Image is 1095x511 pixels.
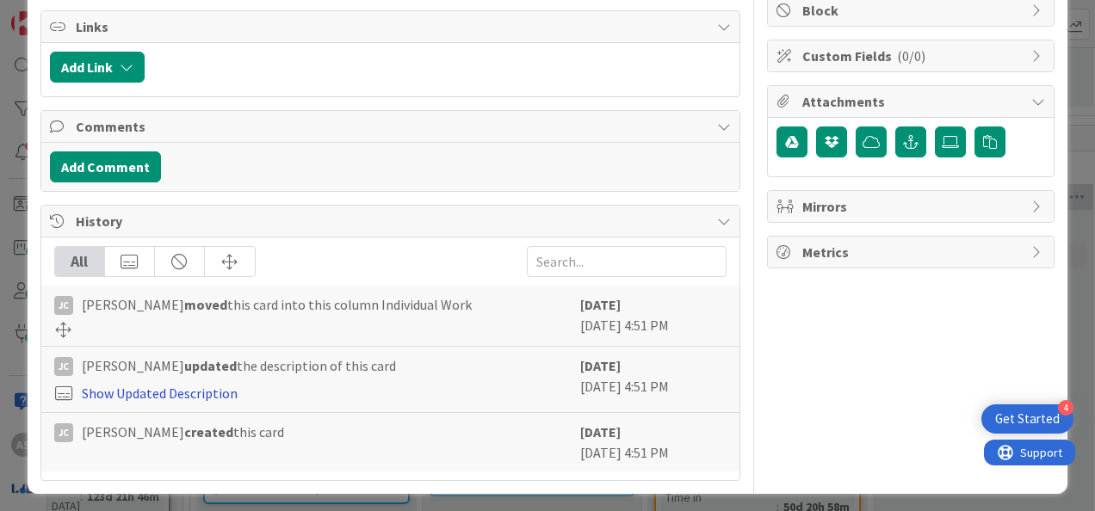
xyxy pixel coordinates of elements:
[55,247,105,276] div: All
[802,242,1023,262] span: Metrics
[580,355,727,403] div: [DATE] 4:51 PM
[802,91,1023,112] span: Attachments
[82,294,472,315] span: [PERSON_NAME] this card into this column Individual Work
[184,357,237,374] b: updated
[580,357,621,374] b: [DATE]
[527,246,727,277] input: Search...
[76,16,708,37] span: Links
[76,211,708,231] span: History
[76,116,708,137] span: Comments
[580,296,621,313] b: [DATE]
[54,357,73,376] div: JC
[82,385,238,402] a: Show Updated Description
[82,422,284,442] span: [PERSON_NAME] this card
[802,46,1023,66] span: Custom Fields
[897,47,925,65] span: ( 0/0 )
[36,3,78,23] span: Support
[50,151,161,182] button: Add Comment
[580,423,621,440] b: [DATE]
[54,296,73,315] div: JC
[82,355,396,376] span: [PERSON_NAME] the description of this card
[981,404,1073,434] div: Open Get Started checklist, remaining modules: 4
[802,196,1023,217] span: Mirrors
[184,296,227,313] b: moved
[184,423,233,440] b: created
[50,52,145,83] button: Add Link
[580,422,727,463] div: [DATE] 4:51 PM
[1058,400,1073,416] div: 4
[580,294,727,337] div: [DATE] 4:51 PM
[995,410,1060,428] div: Get Started
[54,423,73,442] div: JC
